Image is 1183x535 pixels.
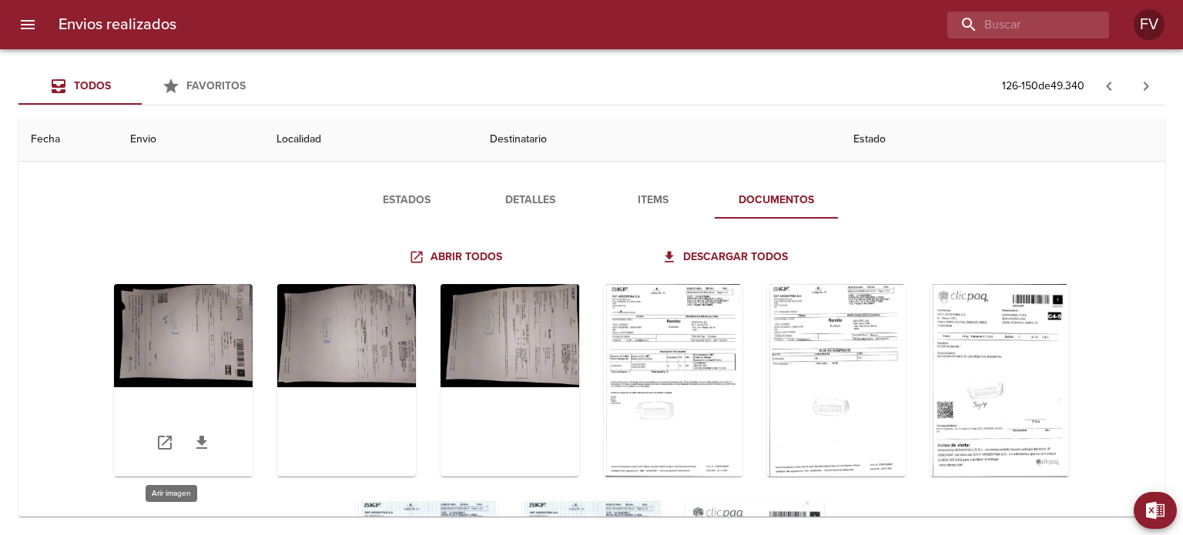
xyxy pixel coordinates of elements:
[478,191,582,210] span: Detalles
[1134,9,1165,40] div: Abrir información de usuario
[604,284,742,476] div: Arir imagen
[767,284,906,476] div: Arir imagen
[183,424,220,461] a: Descargar
[930,284,1069,476] div: Arir imagen
[118,118,264,162] th: Envio
[665,248,788,267] span: Descargar todos
[601,191,705,210] span: Items
[1091,78,1128,93] span: Pagina anterior
[478,118,841,162] th: Destinatario
[59,12,176,37] h6: Envios realizados
[947,12,1083,38] input: buscar
[9,6,46,43] button: menu
[659,243,794,272] a: Descargar todos
[1002,79,1084,94] p: 126 - 150 de 49.340
[186,79,246,92] span: Favoritos
[264,118,478,162] th: Localidad
[1134,492,1177,529] button: Exportar Excel
[18,118,118,162] th: Fecha
[354,191,459,210] span: Estados
[1134,9,1165,40] div: FV
[345,182,838,219] div: Tabs detalle de guia
[841,118,1165,162] th: Estado
[1128,68,1165,105] span: Pagina siguiente
[74,79,111,92] span: Todos
[146,424,183,461] a: Abrir
[412,248,502,267] span: Abrir todos
[406,243,508,272] a: Abrir todos
[18,68,265,105] div: Tabs Envios
[724,191,829,210] span: Documentos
